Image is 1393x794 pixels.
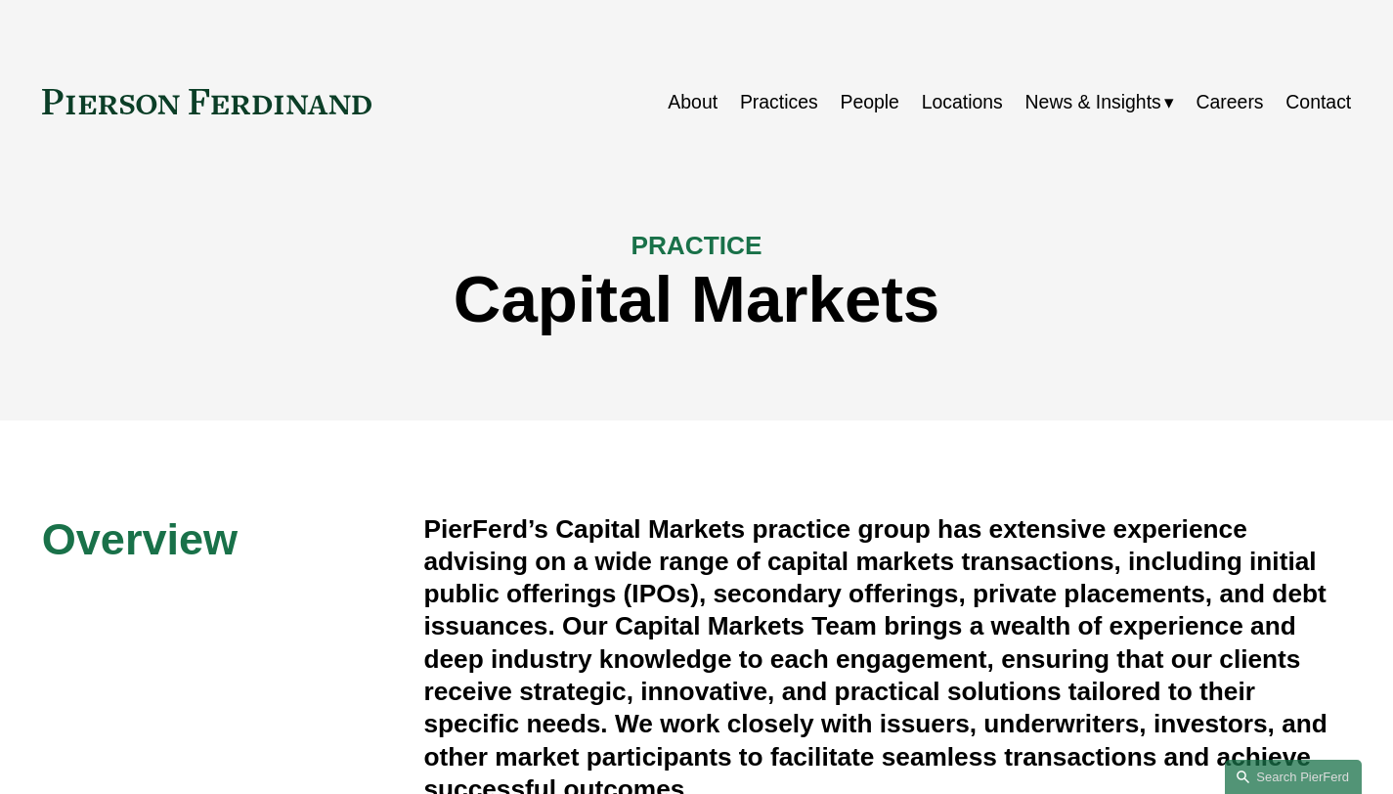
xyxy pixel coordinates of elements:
[740,83,818,121] a: Practices
[1025,85,1161,119] span: News & Insights
[668,83,718,121] a: About
[42,514,238,564] span: Overview
[631,231,762,260] span: PRACTICE
[1025,83,1174,121] a: folder dropdown
[840,83,898,121] a: People
[1197,83,1264,121] a: Careers
[1225,760,1362,794] a: Search this site
[1285,83,1351,121] a: Contact
[922,83,1003,121] a: Locations
[42,262,1352,337] h1: Capital Markets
